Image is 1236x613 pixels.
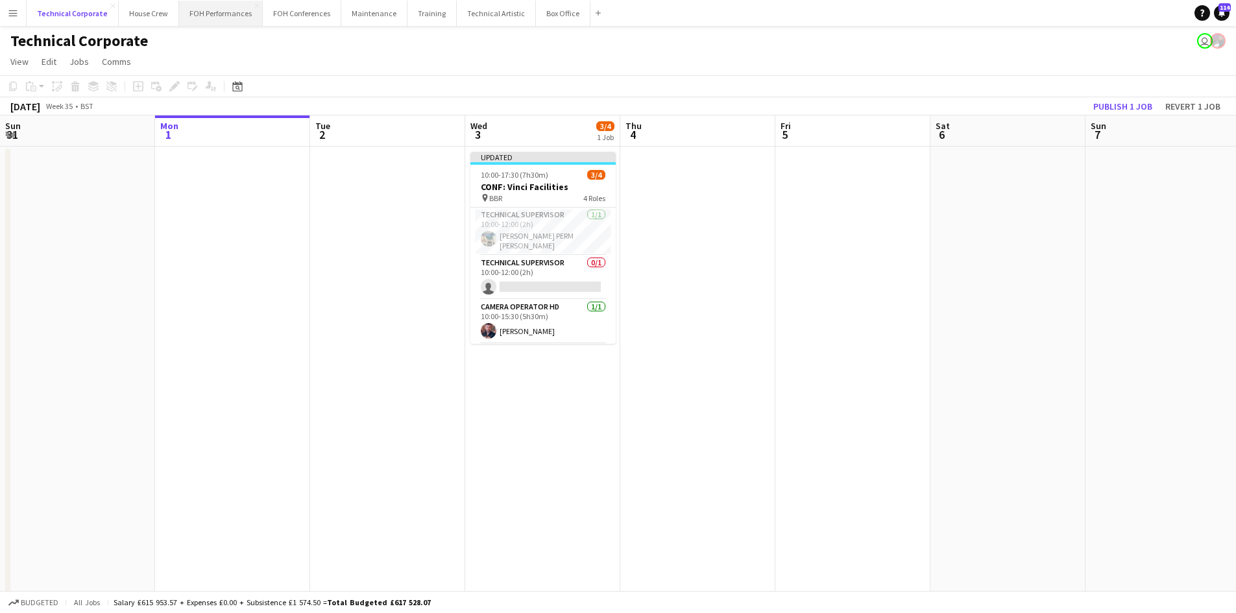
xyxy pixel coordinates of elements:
span: Edit [42,56,56,67]
a: Comms [97,53,136,70]
div: 1 Job [597,132,614,142]
span: View [10,56,29,67]
button: Publish 1 job [1088,98,1157,115]
span: 3 [468,127,487,142]
span: Week 35 [43,101,75,111]
span: 7 [1089,127,1106,142]
span: All jobs [71,597,103,607]
app-card-role: Technical Supervisor1/110:00-12:00 (2h)[PERSON_NAME] PERM [PERSON_NAME] [470,208,616,256]
span: Budgeted [21,598,58,607]
span: 6 [934,127,950,142]
div: Salary £615 953.57 + Expenses £0.00 + Subsistence £1 574.50 = [114,597,431,607]
span: 2 [313,127,330,142]
span: Comms [102,56,131,67]
span: 1 [158,127,178,142]
span: Tue [315,120,330,132]
a: 114 [1214,5,1230,21]
span: Fri [781,120,791,132]
button: Box Office [536,1,590,26]
app-user-avatar: Abby Hubbard [1197,33,1213,49]
span: BBR [489,193,502,203]
div: [DATE] [10,100,40,113]
app-user-avatar: Zubair PERM Dhalla [1210,33,1226,49]
span: Jobs [69,56,89,67]
a: View [5,53,34,70]
button: Revert 1 job [1160,98,1226,115]
app-card-role: Technical Supervisor0/110:00-12:00 (2h) [470,256,616,300]
span: 114 [1218,3,1231,12]
button: Training [407,1,457,26]
button: Maintenance [341,1,407,26]
span: 4 Roles [583,193,605,203]
div: Updated [470,152,616,162]
span: 4 [624,127,642,142]
button: House Crew [119,1,179,26]
button: Budgeted [6,595,60,610]
span: 3/4 [596,121,614,131]
button: Technical Corporate [27,1,119,26]
button: FOH Performances [179,1,263,26]
button: Technical Artistic [457,1,536,26]
app-job-card: Updated10:00-17:30 (7h30m)3/4CONF: Vinci Facilities BBR4 RolesTechnical Supervisor1/110:00-12:00 ... [470,152,616,344]
span: Wed [470,120,487,132]
app-card-role: Camera Operator HD1/110:00-15:30 (5h30m)[PERSON_NAME] [470,300,616,344]
span: Sun [5,120,21,132]
span: 31 [3,127,21,142]
span: 10:00-17:30 (7h30m) [481,170,548,180]
span: Sat [936,120,950,132]
button: FOH Conferences [263,1,341,26]
span: 3/4 [587,170,605,180]
div: BST [80,101,93,111]
span: 5 [779,127,791,142]
h1: Technical Corporate [10,31,148,51]
span: Sun [1091,120,1106,132]
span: Thu [625,120,642,132]
a: Edit [36,53,62,70]
span: Total Budgeted £617 528.07 [327,597,431,607]
h3: CONF: Vinci Facilities [470,181,616,193]
a: Jobs [64,53,94,70]
span: Mon [160,120,178,132]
